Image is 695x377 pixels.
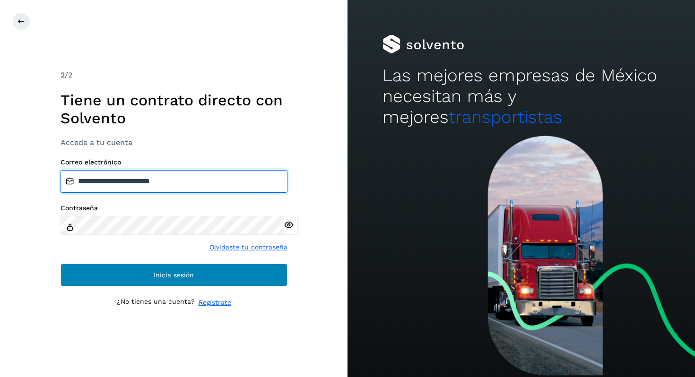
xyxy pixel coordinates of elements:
label: Contraseña [61,204,287,212]
div: /2 [61,69,287,81]
h1: Tiene un contrato directo con Solvento [61,91,287,128]
p: ¿No tienes una cuenta? [117,298,195,308]
label: Correo electrónico [61,158,287,166]
span: Inicia sesión [154,272,194,278]
h3: Accede a tu cuenta [61,138,287,147]
a: Regístrate [199,298,231,308]
a: Olvidaste tu contraseña [209,242,287,252]
button: Inicia sesión [61,264,287,286]
h2: Las mejores empresas de México necesitan más y mejores [382,65,660,128]
span: 2 [61,70,65,79]
span: transportistas [449,107,562,127]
